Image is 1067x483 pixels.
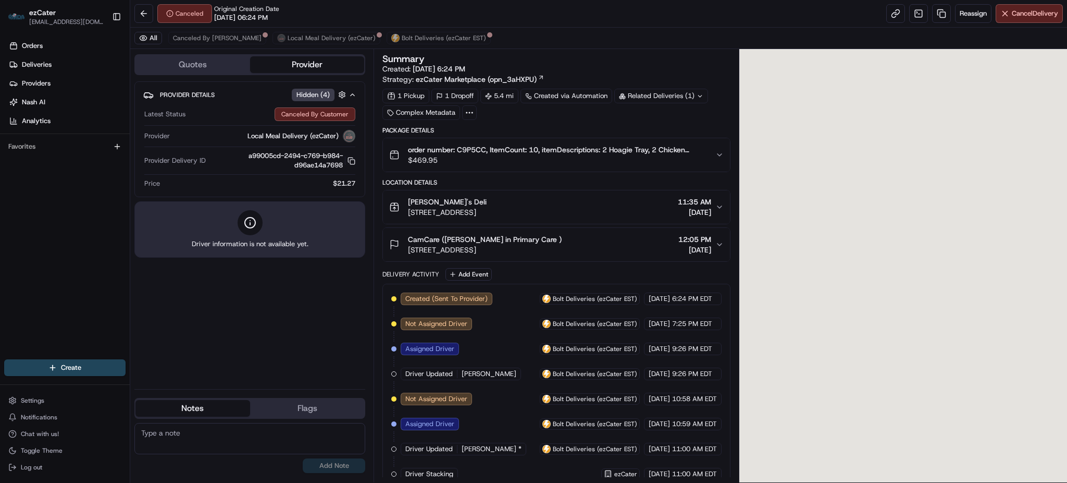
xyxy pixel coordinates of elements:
[382,89,429,103] div: 1 Pickup
[553,445,637,453] span: Bolt Deliveries (ezCater EST)
[405,419,454,429] span: Assigned Driver
[4,443,126,458] button: Toggle Theme
[542,370,551,378] img: bolt_logo.png
[383,138,729,172] button: order number: C9P5CC, ItemCount: 10, itemDescriptions: 2 Hoagie Tray, 2 Chicken Cutlet Hoagie Tra...
[8,14,25,20] img: ezCater
[542,420,551,428] img: bolt_logo.png
[408,197,487,207] span: [PERSON_NAME]'s Deli
[4,427,126,441] button: Chat with us!
[144,179,160,188] span: Price
[22,98,45,107] span: Nash AI
[405,369,453,379] span: Driver Updated
[672,394,717,404] span: 10:58 AM EDT
[416,74,537,84] span: ezCater Marketplace (opn_3aHXPU)
[21,463,42,472] span: Log out
[542,295,551,303] img: bolt_logo.png
[678,207,711,218] span: [DATE]
[21,446,63,455] span: Toggle Theme
[542,445,551,453] img: bolt_logo.png
[672,469,717,479] span: 11:00 AM EDT
[649,369,670,379] span: [DATE]
[678,197,711,207] span: 11:35 AM
[405,469,453,479] span: Driver Stacking
[296,90,330,100] span: Hidden ( 4 )
[672,369,712,379] span: 9:26 PM EDT
[1012,9,1058,18] span: Cancel Delivery
[250,400,365,417] button: Flags
[672,419,717,429] span: 10:59 AM EDT
[462,369,516,379] span: [PERSON_NAME]
[104,57,126,65] span: Pylon
[157,4,212,23] button: Canceled
[210,151,355,170] button: a99005cd-2494-c769-b984-d96ae14a7698
[21,413,57,421] span: Notifications
[292,88,349,101] button: Hidden (4)
[29,7,56,18] span: ezCater
[382,105,460,120] div: Complex Metadata
[405,294,488,304] span: Created (Sent To Provider)
[553,370,637,378] span: Bolt Deliveries (ezCater EST)
[408,155,706,165] span: $469.95
[408,207,487,218] span: [STREET_ADDRESS]
[22,41,43,51] span: Orders
[408,245,562,255] span: [STREET_ADDRESS]
[135,400,250,417] button: Notes
[4,113,130,129] a: Analytics
[143,86,356,103] button: Provider DetailsHidden (4)
[4,56,130,73] a: Deliveries
[214,5,279,13] span: Original Creation Date
[408,144,706,155] span: order number: C9P5CC, ItemCount: 10, itemDescriptions: 2 Hoagie Tray, 2 Chicken Cutlet Hoagie Tra...
[4,4,108,29] button: ezCaterezCater[EMAIL_ADDRESS][DOMAIN_NAME]
[144,131,170,141] span: Provider
[288,34,376,42] span: Local Meal Delivery (ezCater)
[955,4,991,23] button: Reassign
[387,32,491,44] button: Bolt Deliveries (ezCater EST)
[996,4,1063,23] button: CancelDelivery
[382,178,730,187] div: Location Details
[553,320,637,328] span: Bolt Deliveries (ezCater EST)
[61,363,81,372] span: Create
[383,190,729,224] button: [PERSON_NAME]'s Deli[STREET_ADDRESS]11:35 AM[DATE]
[413,64,465,74] span: [DATE] 6:24 PM
[144,156,206,165] span: Provider Delivery ID
[391,34,400,42] img: bolt_logo.png
[649,444,670,454] span: [DATE]
[382,270,439,279] div: Delivery Activity
[649,394,670,404] span: [DATE]
[672,344,712,354] span: 9:26 PM EDT
[431,89,478,103] div: 1 Dropoff
[135,56,250,73] button: Quotes
[960,9,987,18] span: Reassign
[672,444,717,454] span: 11:00 AM EDT
[604,470,637,478] button: ezCater
[173,34,262,42] span: Canceled By [PERSON_NAME]
[134,32,162,44] button: All
[21,396,44,405] span: Settings
[250,56,365,73] button: Provider
[4,359,126,376] button: Create
[405,319,467,329] span: Not Assigned Driver
[22,79,51,88] span: Providers
[277,34,286,42] img: lmd_logo.png
[553,395,637,403] span: Bolt Deliveries (ezCater EST)
[22,60,52,69] span: Deliveries
[4,460,126,475] button: Log out
[672,319,712,329] span: 7:25 PM EDT
[382,74,544,84] div: Strategy:
[416,74,544,84] a: ezCater Marketplace (opn_3aHXPU)
[4,38,130,54] a: Orders
[192,239,308,249] span: Driver information is not available yet.
[402,34,486,42] span: Bolt Deliveries (ezCater EST)
[383,228,729,261] button: CamCare ([PERSON_NAME] in Primary Care )[STREET_ADDRESS]12:05 PM[DATE]
[649,294,670,304] span: [DATE]
[649,469,670,479] span: [DATE]
[520,89,612,103] a: Created via Automation
[553,420,637,428] span: Bolt Deliveries (ezCater EST)
[29,18,104,26] button: [EMAIL_ADDRESS][DOMAIN_NAME]
[678,234,711,245] span: 12:05 PM
[542,345,551,353] img: bolt_logo.png
[272,32,380,44] button: Local Meal Delivery (ezCater)
[4,75,130,92] a: Providers
[168,32,266,44] button: Canceled By [PERSON_NAME]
